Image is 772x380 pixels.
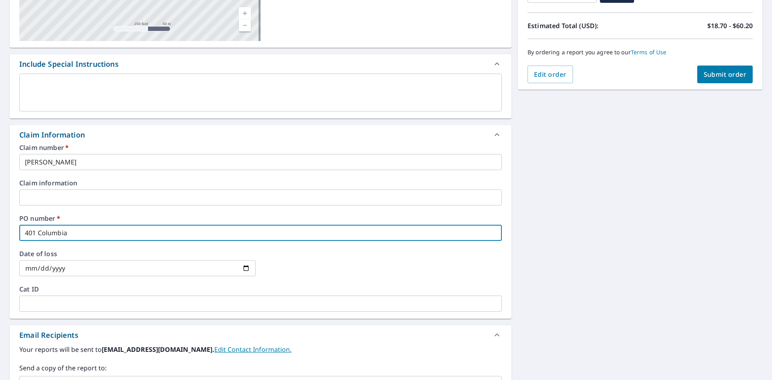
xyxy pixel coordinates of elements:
[239,19,251,31] a: Current Level 17, Zoom Out
[19,129,85,140] div: Claim Information
[697,66,753,83] button: Submit order
[19,345,502,354] label: Your reports will be sent to
[239,7,251,19] a: Current Level 17, Zoom In
[214,345,292,354] a: EditContactInfo
[707,21,753,31] p: $18.70 - $60.20
[102,345,214,354] b: [EMAIL_ADDRESS][DOMAIN_NAME].
[19,286,502,292] label: Cat ID
[19,180,502,186] label: Claim information
[19,144,502,151] label: Claim number
[19,59,119,70] div: Include Special Instructions
[528,21,640,31] p: Estimated Total (USD):
[631,48,667,56] a: Terms of Use
[704,70,747,79] span: Submit order
[528,49,753,56] p: By ordering a report you agree to our
[534,70,567,79] span: Edit order
[19,251,256,257] label: Date of loss
[19,363,502,373] label: Send a copy of the report to:
[528,66,573,83] button: Edit order
[10,325,511,345] div: Email Recipients
[10,54,511,74] div: Include Special Instructions
[19,215,502,222] label: PO number
[10,125,511,144] div: Claim Information
[19,330,78,341] div: Email Recipients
